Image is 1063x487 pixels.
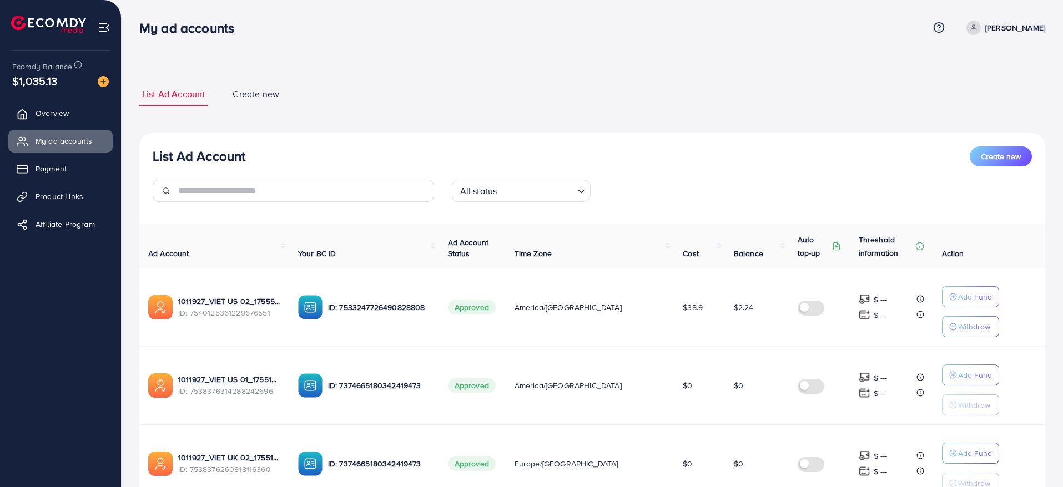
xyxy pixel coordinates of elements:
a: Overview [8,102,113,124]
span: Balance [734,248,763,259]
input: Search for option [500,181,572,199]
img: top-up amount [859,450,870,461]
p: $ --- [874,449,888,463]
img: ic-ads-acc.e4c84228.svg [148,452,173,476]
p: ID: 7374665180342419473 [328,379,430,392]
span: $0 [734,458,743,469]
button: Add Fund [942,443,999,464]
p: ID: 7374665180342419473 [328,457,430,470]
span: Approved [448,300,496,314]
span: Payment [36,163,67,174]
span: ID: 7538376314288242696 [178,385,280,397]
span: Ad Account Status [448,237,489,259]
h3: My ad accounts [139,20,243,36]
span: ID: 7538376260918116360 [178,464,280,475]
span: Approved [448,456,496,471]
a: Affiliate Program [8,213,113,235]
p: Add Fund [958,290,992,303]
span: Affiliate Program [36,219,95,230]
p: [PERSON_NAME] [985,21,1045,34]
h3: List Ad Account [153,148,245,164]
a: [PERSON_NAME] [962,21,1045,35]
a: Product Links [8,185,113,207]
div: <span class='underline'>1011927_VIET UK 02_1755165109842</span></br>7538376260918116360 [178,452,280,475]
a: 1011927_VIET US 02_1755572479473 [178,296,280,307]
img: ic-ba-acc.ded83a64.svg [298,452,323,476]
a: 1011927_VIET US 01_1755165165817 [178,374,280,385]
span: All status [458,183,500,199]
button: Withdraw [942,316,999,337]
button: Add Fund [942,286,999,307]
img: ic-ads-acc.e4c84228.svg [148,295,173,319]
span: Europe/[GEOGRAPHIC_DATA] [515,458,618,469]
span: Ad Account [148,248,189,259]
img: top-up amount [859,372,870,383]
p: ID: 7533247726490828808 [328,301,430,314]
div: <span class='underline'>1011927_VIET US 02_1755572479473</span></br>7540125361229676551 [178,296,280,318]
img: image [98,76,109,87]
span: ID: 7540125361229676551 [178,307,280,318]
a: Payment [8,158,113,180]
span: Create new [233,88,279,100]
span: $38.9 [683,302,703,313]
span: America/[GEOGRAPHIC_DATA] [515,380,622,391]
p: Withdraw [958,398,990,412]
span: Create new [981,151,1021,162]
span: Overview [36,108,69,119]
button: Add Fund [942,364,999,385]
a: My ad accounts [8,130,113,152]
div: <span class='underline'>1011927_VIET US 01_1755165165817</span></br>7538376314288242696 [178,374,280,397]
span: $0 [683,380,692,391]
p: Withdraw [958,320,990,333]
p: $ --- [874,465,888,478]
img: ic-ads-acc.e4c84228.svg [148,373,173,398]
iframe: Chat [1016,437,1055,479]
span: $1,035.13 [12,73,57,89]
span: Product Links [36,191,83,202]
p: $ --- [874,308,888,322]
img: ic-ba-acc.ded83a64.svg [298,373,323,398]
span: $0 [683,458,692,469]
img: ic-ba-acc.ded83a64.svg [298,295,323,319]
img: top-up amount [859,387,870,399]
span: Cost [683,248,699,259]
p: $ --- [874,371,888,384]
span: $2.24 [734,302,754,313]
button: Create new [970,146,1032,166]
img: menu [98,21,110,34]
p: Add Fund [958,447,992,460]
p: Add Fund [958,368,992,382]
p: $ --- [874,293,888,306]
span: America/[GEOGRAPHIC_DATA] [515,302,622,313]
span: My ad accounts [36,135,92,146]
span: $0 [734,380,743,391]
span: Time Zone [515,248,552,259]
p: Threshold information [859,233,913,260]
button: Withdraw [942,394,999,415]
img: logo [11,16,86,33]
div: Search for option [452,180,591,202]
a: 1011927_VIET UK 02_1755165109842 [178,452,280,463]
span: List Ad Account [142,88,205,100]
p: Auto top-up [798,233,830,260]
img: top-up amount [859,293,870,305]
span: Ecomdy Balance [12,61,72,72]
span: Action [942,248,964,259]
img: top-up amount [859,465,870,477]
span: Approved [448,378,496,393]
p: $ --- [874,387,888,400]
span: Your BC ID [298,248,336,259]
img: top-up amount [859,309,870,321]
